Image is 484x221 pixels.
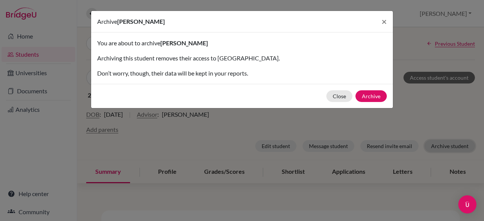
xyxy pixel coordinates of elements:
button: Close [375,11,393,32]
button: Archive [355,90,387,102]
p: You are about to archive [97,39,387,48]
span: [PERSON_NAME] [160,39,208,46]
span: Archive [97,18,117,25]
button: Close [326,90,352,102]
div: Open Intercom Messenger [458,195,476,213]
span: [PERSON_NAME] [117,18,165,25]
span: × [382,16,387,27]
p: Archiving this student removes their access to [GEOGRAPHIC_DATA]. [97,54,387,63]
p: Don’t worry, though, their data will be kept in your reports. [97,69,387,78]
